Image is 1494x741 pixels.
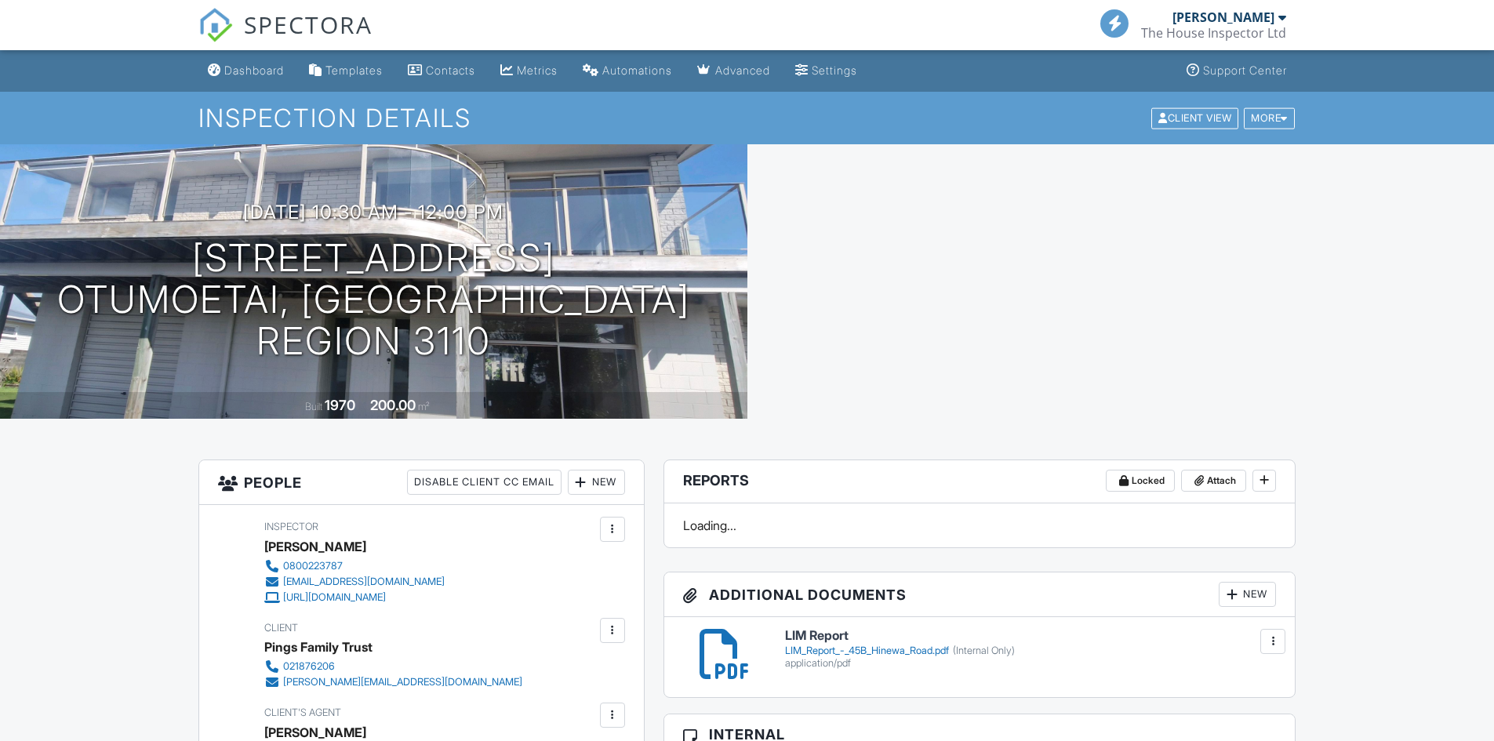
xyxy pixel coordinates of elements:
[812,64,857,77] div: Settings
[198,8,233,42] img: The Best Home Inspection Software - Spectora
[243,202,503,223] h3: [DATE] 10:30 am - 12:00 pm
[1244,107,1295,129] div: More
[198,21,373,54] a: SPECTORA
[1219,582,1276,607] div: New
[264,574,445,590] a: [EMAIL_ADDRESS][DOMAIN_NAME]
[568,470,625,495] div: New
[517,64,558,77] div: Metrics
[303,56,389,85] a: Templates
[264,706,341,718] span: Client's Agent
[789,56,863,85] a: Settings
[305,401,322,412] span: Built
[264,674,522,690] a: [PERSON_NAME][EMAIL_ADDRESS][DOMAIN_NAME]
[283,576,445,588] div: [EMAIL_ADDRESS][DOMAIN_NAME]
[785,645,1277,657] div: LIM_Report_-_45B_Hinewa_Road.pdf
[283,660,335,673] div: 021876206
[602,64,672,77] div: Automations
[402,56,482,85] a: Contacts
[224,64,284,77] div: Dashboard
[264,521,318,532] span: Inspector
[370,397,416,413] div: 200.00
[1172,9,1274,25] div: [PERSON_NAME]
[494,56,564,85] a: Metrics
[426,64,475,77] div: Contacts
[283,560,343,572] div: 0800223787
[264,590,445,605] a: [URL][DOMAIN_NAME]
[264,558,445,574] a: 0800223787
[1203,64,1287,77] div: Support Center
[25,238,722,361] h1: [STREET_ADDRESS] Otumoetai, [GEOGRAPHIC_DATA] Region 3110
[283,676,522,688] div: [PERSON_NAME][EMAIL_ADDRESS][DOMAIN_NAME]
[244,8,373,41] span: SPECTORA
[283,591,386,604] div: [URL][DOMAIN_NAME]
[264,622,298,634] span: Client
[199,460,644,505] h3: People
[418,401,430,412] span: m²
[576,56,678,85] a: Automations (Basic)
[785,629,1277,643] h6: LIM Report
[264,635,373,659] div: Pings Family Trust
[785,657,1277,670] div: application/pdf
[325,64,383,77] div: Templates
[264,659,522,674] a: 021876206
[202,56,290,85] a: Dashboard
[953,645,1015,656] span: (Internal Only)
[1150,111,1242,123] a: Client View
[407,470,562,495] div: Disable Client CC Email
[1180,56,1293,85] a: Support Center
[1151,107,1238,129] div: Client View
[1141,25,1286,41] div: The House Inspector Ltd
[198,104,1296,132] h1: Inspection Details
[691,56,776,85] a: Advanced
[785,629,1277,669] a: LIM Report LIM_Report_-_45B_Hinewa_Road.pdf(Internal Only) application/pdf
[664,572,1296,617] h3: Additional Documents
[715,64,770,77] div: Advanced
[264,535,366,558] div: [PERSON_NAME]
[325,397,355,413] div: 1970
